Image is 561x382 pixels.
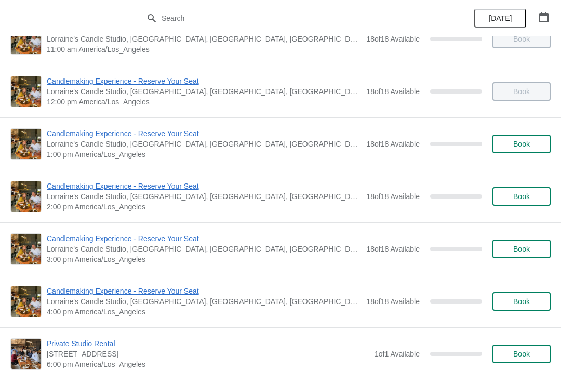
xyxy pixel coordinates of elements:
span: Candlemaking Experience - Reserve Your Seat [47,233,361,244]
span: 18 of 18 Available [366,35,420,43]
span: Book [513,192,530,201]
span: 18 of 18 Available [366,140,420,148]
img: Candlemaking Experience - Reserve Your Seat | Lorraine's Candle Studio, Market Street, Pacific Be... [11,76,41,107]
span: 2:00 pm America/Los_Angeles [47,202,361,212]
button: Book [492,187,551,206]
span: 1 of 1 Available [375,350,420,358]
span: Book [513,350,530,358]
span: Candlemaking Experience - Reserve Your Seat [47,128,361,139]
span: Lorraine's Candle Studio, [GEOGRAPHIC_DATA], [GEOGRAPHIC_DATA], [GEOGRAPHIC_DATA], [GEOGRAPHIC_DATA] [47,296,361,307]
span: 4:00 pm America/Los_Angeles [47,307,361,317]
span: Lorraine's Candle Studio, [GEOGRAPHIC_DATA], [GEOGRAPHIC_DATA], [GEOGRAPHIC_DATA], [GEOGRAPHIC_DATA] [47,244,361,254]
span: Candlemaking Experience - Reserve Your Seat [47,286,361,296]
span: 1:00 pm America/Los_Angeles [47,149,361,160]
span: Candlemaking Experience - Reserve Your Seat [47,181,361,191]
img: Candlemaking Experience - Reserve Your Seat | Lorraine's Candle Studio, Market Street, Pacific Be... [11,234,41,264]
button: Book [492,240,551,258]
span: Lorraine's Candle Studio, [GEOGRAPHIC_DATA], [GEOGRAPHIC_DATA], [GEOGRAPHIC_DATA], [GEOGRAPHIC_DATA] [47,86,361,97]
span: 12:00 pm America/Los_Angeles [47,97,361,107]
img: Candlemaking Experience - Reserve Your Seat | Lorraine's Candle Studio, Market Street, Pacific Be... [11,286,41,317]
span: Lorraine's Candle Studio, [GEOGRAPHIC_DATA], [GEOGRAPHIC_DATA], [GEOGRAPHIC_DATA], [GEOGRAPHIC_DATA] [47,34,361,44]
span: 6:00 pm America/Los_Angeles [47,359,369,370]
span: 3:00 pm America/Los_Angeles [47,254,361,265]
span: Lorraine's Candle Studio, [GEOGRAPHIC_DATA], [GEOGRAPHIC_DATA], [GEOGRAPHIC_DATA], [GEOGRAPHIC_DATA] [47,191,361,202]
span: 18 of 18 Available [366,297,420,306]
img: Private Studio Rental | 215 Market St suite 1a, Seabrook, WA 98571, USA | 6:00 pm America/Los_Ang... [11,339,41,369]
span: [STREET_ADDRESS] [47,349,369,359]
img: Candlemaking Experience - Reserve Your Seat | Lorraine's Candle Studio, Market Street, Pacific Be... [11,24,41,54]
img: Candlemaking Experience - Reserve Your Seat | Lorraine's Candle Studio, Market Street, Pacific Be... [11,129,41,159]
span: Book [513,140,530,148]
button: Book [492,345,551,363]
span: Lorraine's Candle Studio, [GEOGRAPHIC_DATA], [GEOGRAPHIC_DATA], [GEOGRAPHIC_DATA], [GEOGRAPHIC_DATA] [47,139,361,149]
span: Private Studio Rental [47,338,369,349]
img: Candlemaking Experience - Reserve Your Seat | Lorraine's Candle Studio, Market Street, Pacific Be... [11,181,41,212]
span: 18 of 18 Available [366,87,420,96]
span: Candlemaking Experience - Reserve Your Seat [47,76,361,86]
span: 11:00 am America/Los_Angeles [47,44,361,55]
button: [DATE] [474,9,526,28]
span: 18 of 18 Available [366,245,420,253]
button: Book [492,292,551,311]
span: Book [513,297,530,306]
input: Search [161,9,421,28]
span: [DATE] [489,14,512,22]
span: Book [513,245,530,253]
span: 18 of 18 Available [366,192,420,201]
button: Book [492,135,551,153]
